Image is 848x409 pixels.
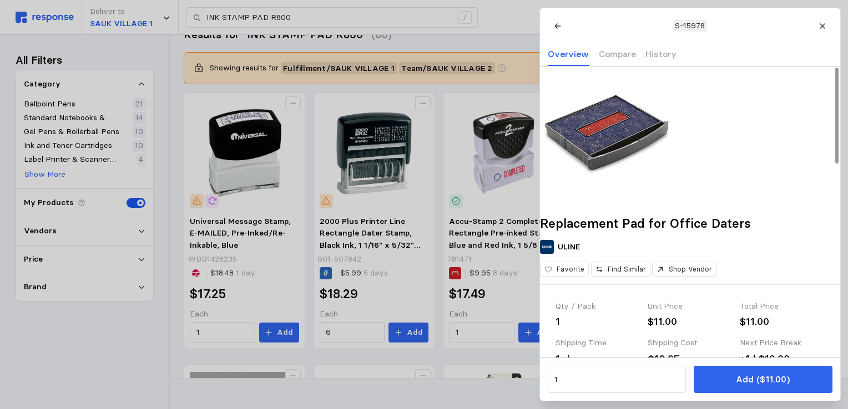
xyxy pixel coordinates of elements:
[648,337,732,349] div: Shipping Cost
[740,300,824,313] div: Total Price
[540,215,840,232] h2: Replacement Pad for Office Daters
[648,300,732,313] div: Unit Price
[645,47,677,61] p: History
[669,264,712,274] p: Shop Vendor
[556,314,640,329] div: 1
[554,370,679,390] input: Qty
[736,372,790,386] p: Add ($11.00)
[548,47,589,61] p: Overview
[740,351,824,366] div: +1 | $10.00
[740,314,824,329] div: $11.00
[740,337,824,349] div: Next Price Break
[558,241,580,253] p: ULINE
[607,264,645,274] p: Find Similar
[652,262,716,277] button: Shop Vendor
[598,47,635,61] p: Compare
[557,264,584,274] p: Favorite
[556,337,640,349] div: Shipping Time
[556,351,583,368] div: 1 day
[675,20,705,32] p: S-15978
[694,366,832,393] button: Add ($11.00)
[540,67,673,200] img: S-15978
[540,262,589,277] button: Favorite
[648,314,732,329] div: $11.00
[556,300,640,313] div: Qty / Pack
[590,262,650,277] button: Find Similar
[648,351,680,368] div: $18.25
